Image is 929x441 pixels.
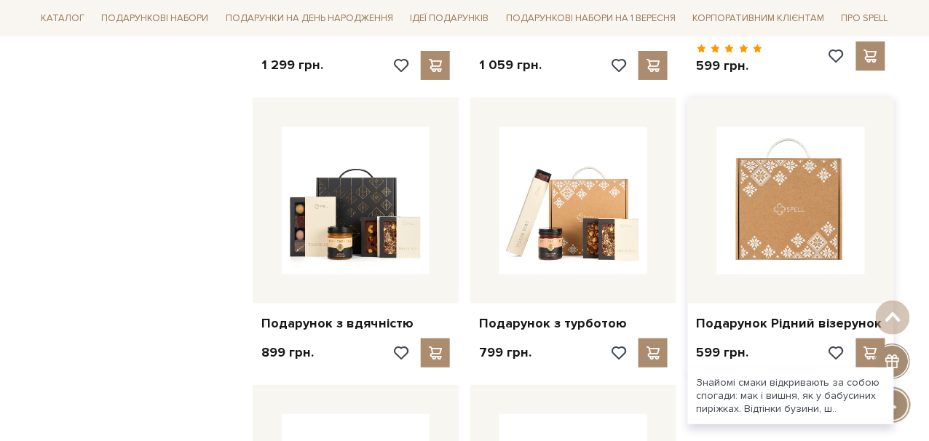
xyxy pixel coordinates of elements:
[479,57,542,73] p: 1 059 грн.
[688,367,894,425] div: Знайомі смаки відкривають за собою спогади: мак і вишня, як у бабусиних пиріжках. Відтінки бузини...
[479,344,531,361] p: 799 грн.
[405,7,495,30] span: Ідеї подарунків
[220,7,399,30] span: Подарунки на День народження
[500,6,681,31] a: Подарункові набори на 1 Вересня
[717,127,865,274] img: Подарунок Рідний візерунок
[96,7,215,30] span: Подарункові набори
[261,57,323,73] p: 1 299 грн.
[261,344,314,361] p: 899 грн.
[836,7,894,30] span: Про Spell
[697,344,749,361] p: 599 грн.
[261,315,450,332] a: Подарунок з вдячністю
[687,6,831,31] a: Корпоративним клієнтам
[697,315,885,332] a: Подарунок Рідний візерунок
[697,57,763,74] p: 599 грн.
[479,315,668,332] a: Подарунок з турботою
[35,7,90,30] span: Каталог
